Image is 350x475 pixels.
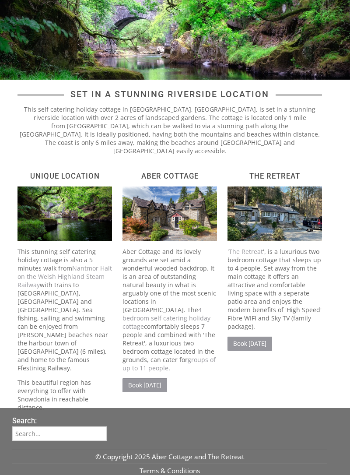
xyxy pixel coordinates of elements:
a: Book [DATE] [122,378,167,392]
h2: Aber Cottage [122,172,217,180]
img: _MG_9792_Exterior_front-27.full.jpg [122,186,217,241]
span: Set in a stunning riverside location [64,89,276,99]
h2: Unique Location [17,172,112,180]
h3: Search: [12,417,107,425]
a: © Copyright 2025 Aber Cottage and The Retreat [12,450,327,464]
a: 4 bedroom self catering holiday cottage [122,306,210,331]
a: groups of up to 11 people [122,355,216,372]
img: aber.full.jpeg [227,186,322,241]
p: This stunning self catering holiday cottage is also a 5 minutes walk from with trains to [GEOGRAP... [17,247,112,372]
p: This beautiful region has everything to offer with Snowdonia in reachable distance. [17,378,112,412]
img: _MG_9872_River___Bridge-43.full.jpg [17,186,112,241]
p: ' ', is a luxurious two bedroom cottage that sleeps up to 4 people. Set away from the main cottag... [227,247,322,331]
h2: The Retreat [227,172,322,180]
input: Search... [12,426,107,441]
a: Book [DATE] [227,337,272,351]
a: Nantmor Halt on the Welsh Highland Steam Railway [17,264,112,289]
p: This self catering holiday cottage in [GEOGRAPHIC_DATA], [GEOGRAPHIC_DATA], is set in a stunning ... [17,105,322,155]
a: The Retreat [229,247,263,256]
p: Aber Cottage and its lovely grounds are set amid a wonderful wooded backdrop. It is an area of ou... [122,247,217,372]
